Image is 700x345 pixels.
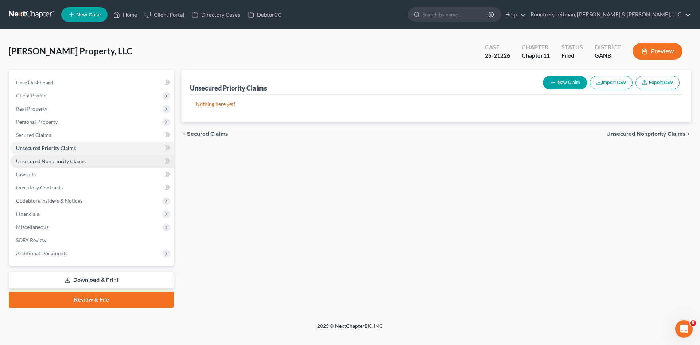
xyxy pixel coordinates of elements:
span: Case Dashboard [16,79,53,85]
span: Unsecured Nonpriority Claims [606,131,685,137]
span: Lawsuits [16,171,36,177]
div: 2025 © NextChapterBK, INC [142,322,558,336]
p: Nothing here yet! [196,100,677,108]
div: Case [485,43,510,51]
a: Home [110,8,141,21]
span: Financials [16,211,39,217]
div: District [595,43,621,51]
a: Review & File [9,292,174,308]
div: Chapter [522,51,550,60]
a: Client Portal [141,8,188,21]
i: chevron_right [685,131,691,137]
button: Unsecured Nonpriority Claims chevron_right [606,131,691,137]
a: Rountree, Leitman, [PERSON_NAME] & [PERSON_NAME], LLC [527,8,691,21]
span: Miscellaneous [16,224,48,230]
span: 11 [543,52,550,59]
a: Unsecured Priority Claims [10,142,174,155]
div: Unsecured Priority Claims [190,84,267,92]
button: New Claim [543,76,587,89]
input: Search by name... [423,8,489,21]
div: Chapter [522,43,550,51]
span: Secured Claims [16,132,51,138]
div: GANB [595,51,621,60]
div: Filed [561,51,583,60]
span: New Case [76,12,101,18]
a: SOFA Review [10,234,174,247]
iframe: Intercom live chat [675,320,693,338]
span: Client Profile [16,92,46,99]
a: Export CSV [635,76,680,89]
span: [PERSON_NAME] Property, LLC [9,46,132,56]
a: Secured Claims [10,129,174,142]
a: Lawsuits [10,168,174,181]
i: chevron_left [181,131,187,137]
a: Download & Print [9,272,174,289]
button: Import CSV [590,76,633,89]
span: Unsecured Priority Claims [16,145,76,151]
span: Unsecured Nonpriority Claims [16,158,86,164]
div: 25-21226 [485,51,510,60]
button: chevron_left Secured Claims [181,131,228,137]
span: SOFA Review [16,237,46,243]
span: Additional Documents [16,250,67,256]
span: Real Property [16,106,47,112]
span: Executory Contracts [16,184,63,191]
span: 5 [690,320,696,326]
a: Help [502,8,526,21]
a: Unsecured Nonpriority Claims [10,155,174,168]
a: DebtorCC [244,8,285,21]
button: Preview [633,43,682,60]
span: Codebtors Insiders & Notices [16,198,82,204]
div: Status [561,43,583,51]
a: Case Dashboard [10,76,174,89]
span: Secured Claims [187,131,228,137]
a: Directory Cases [188,8,244,21]
span: Personal Property [16,119,58,125]
a: Executory Contracts [10,181,174,194]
